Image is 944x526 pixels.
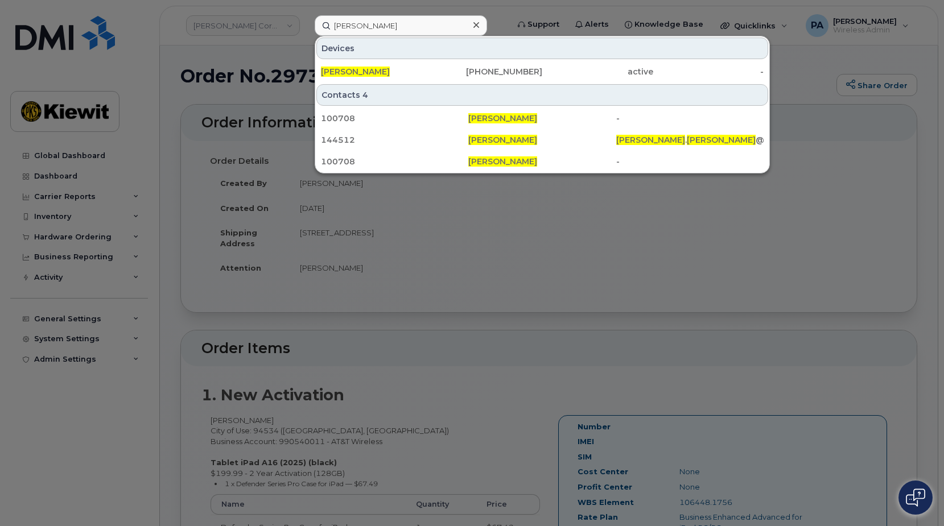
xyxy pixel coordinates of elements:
[616,134,764,146] div: . @[PERSON_NAME][DOMAIN_NAME]
[616,156,764,167] div: -
[316,130,768,150] a: 144512[PERSON_NAME][PERSON_NAME].[PERSON_NAME]@[PERSON_NAME][DOMAIN_NAME]
[321,67,390,77] span: [PERSON_NAME]
[316,108,768,129] a: 100708[PERSON_NAME]-
[321,113,468,124] div: 100708
[468,156,537,167] span: [PERSON_NAME]
[468,113,537,123] span: [PERSON_NAME]
[362,89,368,101] span: 4
[316,61,768,82] a: [PERSON_NAME][PHONE_NUMBER]active-
[616,135,685,145] span: [PERSON_NAME]
[321,156,468,167] div: 100708
[321,134,468,146] div: 144512
[432,66,543,77] div: [PHONE_NUMBER]
[906,488,925,507] img: Open chat
[687,135,756,145] span: [PERSON_NAME]
[316,38,768,59] div: Devices
[316,151,768,172] a: 100708[PERSON_NAME]-
[616,113,764,124] div: -
[542,66,653,77] div: active
[316,84,768,106] div: Contacts
[468,135,537,145] span: [PERSON_NAME]
[653,66,764,77] div: -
